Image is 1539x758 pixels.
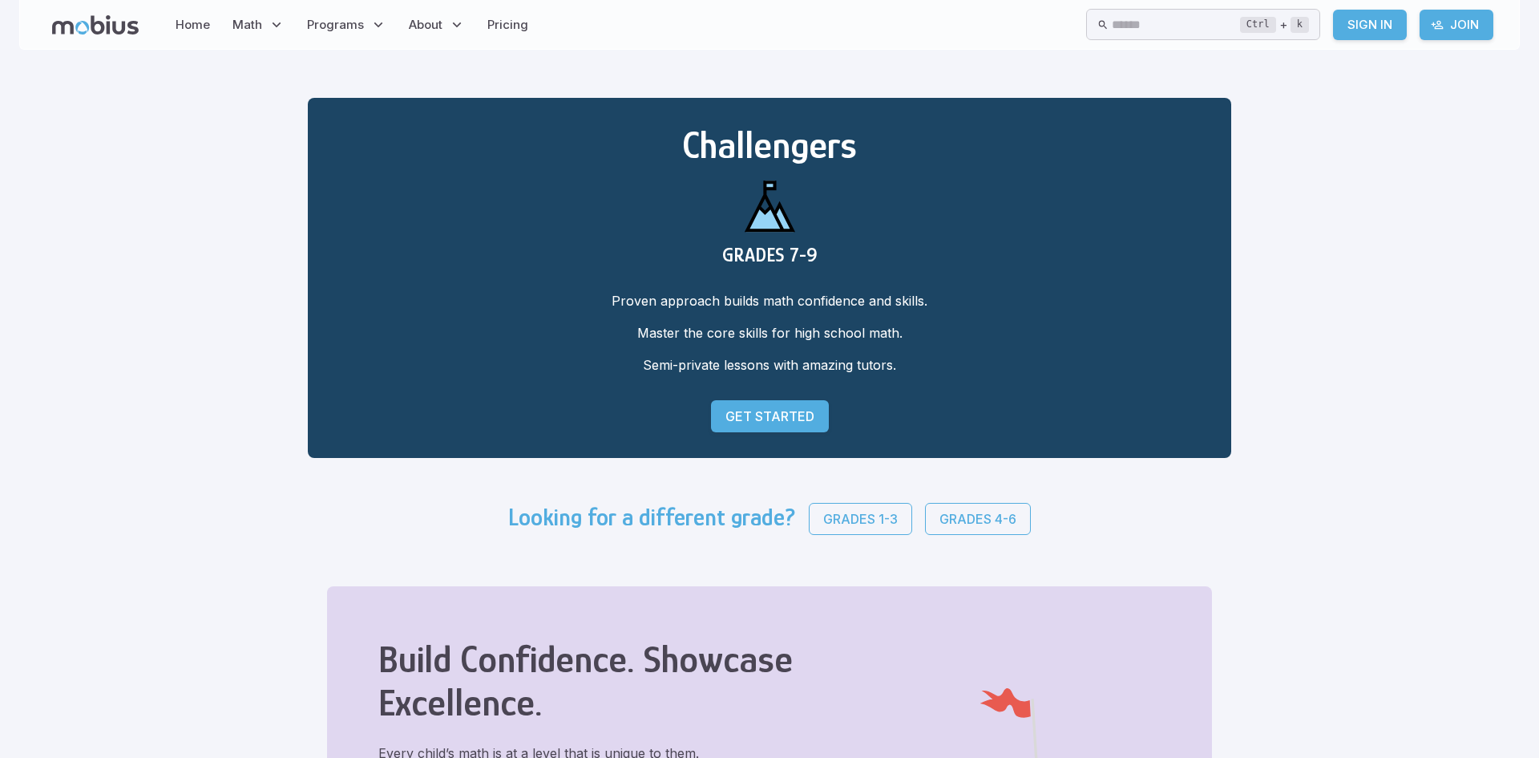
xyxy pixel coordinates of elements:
[925,503,1031,535] a: Grades 4-6
[333,355,1206,375] p: Semi-private lessons with amazing tutors.
[508,503,796,535] h3: Looking for a different grade?
[171,6,215,43] a: Home
[939,509,1016,529] p: Grades 4-6
[809,503,912,535] a: Grades 1-3
[333,244,1206,266] h3: GRADES 7-9
[232,16,262,34] span: Math
[333,124,1206,167] h2: Challengers
[725,407,814,426] p: Get Started
[1240,15,1309,34] div: +
[333,291,1206,310] p: Proven approach builds math confidence and skills.
[1291,17,1309,33] kbd: k
[1420,10,1493,40] a: Join
[378,638,815,724] h2: Build Confidence. Showcase Excellence.
[307,16,364,34] span: Programs
[409,16,442,34] span: About
[711,400,829,432] a: Get Started
[1240,17,1276,33] kbd: Ctrl
[823,509,898,529] p: Grades 1-3
[333,323,1206,343] p: Master the core skills for high school math.
[1333,10,1407,40] a: Sign In
[731,167,808,244] img: challengers icon
[483,6,533,43] a: Pricing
